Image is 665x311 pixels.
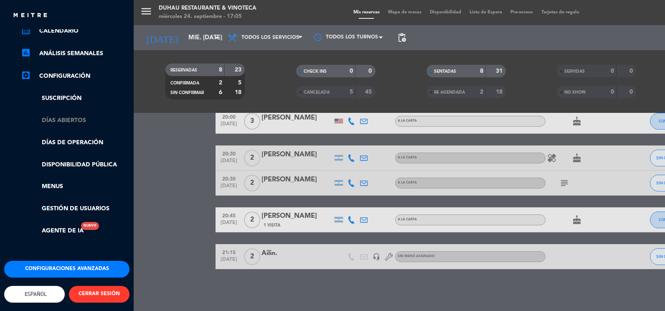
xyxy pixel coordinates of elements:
i: calendar_month [21,25,31,35]
a: calendar_monthCalendario [21,26,129,36]
div: Nuevo [81,222,99,230]
a: Disponibilidad pública [21,160,129,170]
a: Días abiertos [21,116,129,125]
button: Configuraciones avanzadas [4,261,129,278]
i: assessment [21,48,31,58]
a: Agente de IANuevo [21,226,84,236]
a: Suscripción [21,94,129,103]
a: assessmentANÁLISIS SEMANALES [21,48,129,59]
a: Gestión de usuarios [21,204,129,214]
i: settings_applications [21,70,31,80]
a: Configuración [21,71,129,81]
a: Días de Operación [21,138,129,148]
a: Menus [21,182,129,191]
span: Español [23,291,47,297]
button: CERRAR SESIÓN [69,286,129,303]
img: MEITRE [13,13,48,19]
